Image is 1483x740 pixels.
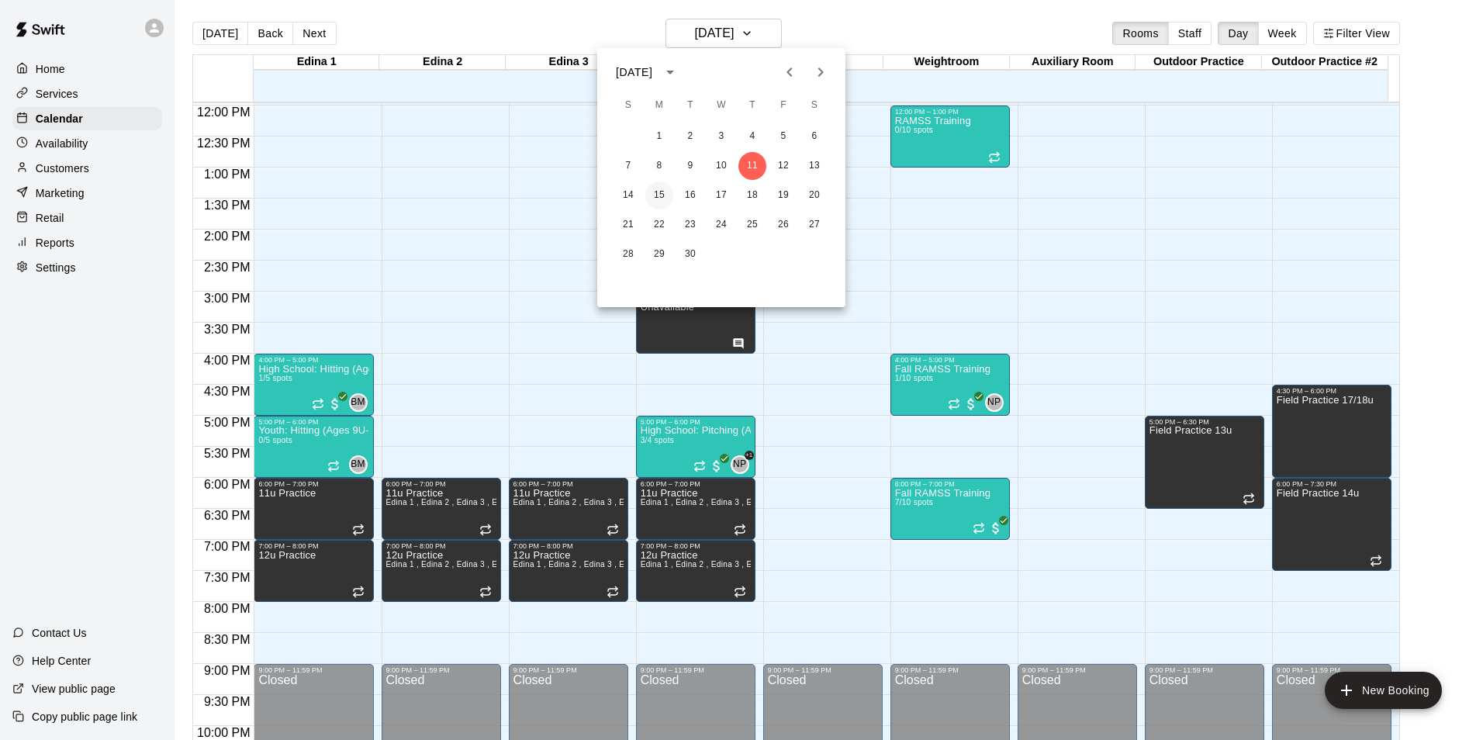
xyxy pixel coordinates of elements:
[614,182,642,209] button: 14
[707,90,735,121] span: Wednesday
[800,211,828,239] button: 27
[676,152,704,180] button: 9
[738,152,766,180] button: 11
[769,123,797,150] button: 5
[769,182,797,209] button: 19
[800,123,828,150] button: 6
[645,152,673,180] button: 8
[738,90,766,121] span: Thursday
[616,64,652,81] div: [DATE]
[614,211,642,239] button: 21
[676,240,704,268] button: 30
[676,90,704,121] span: Tuesday
[614,152,642,180] button: 7
[676,182,704,209] button: 16
[707,182,735,209] button: 17
[800,90,828,121] span: Saturday
[769,211,797,239] button: 26
[707,123,735,150] button: 3
[707,152,735,180] button: 10
[645,90,673,121] span: Monday
[738,182,766,209] button: 18
[800,152,828,180] button: 13
[645,123,673,150] button: 1
[769,90,797,121] span: Friday
[657,59,683,85] button: calendar view is open, switch to year view
[676,211,704,239] button: 23
[645,240,673,268] button: 29
[645,182,673,209] button: 15
[738,123,766,150] button: 4
[645,211,673,239] button: 22
[614,240,642,268] button: 28
[805,57,836,88] button: Next month
[676,123,704,150] button: 2
[614,90,642,121] span: Sunday
[707,211,735,239] button: 24
[769,152,797,180] button: 12
[738,211,766,239] button: 25
[800,182,828,209] button: 20
[774,57,805,88] button: Previous month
